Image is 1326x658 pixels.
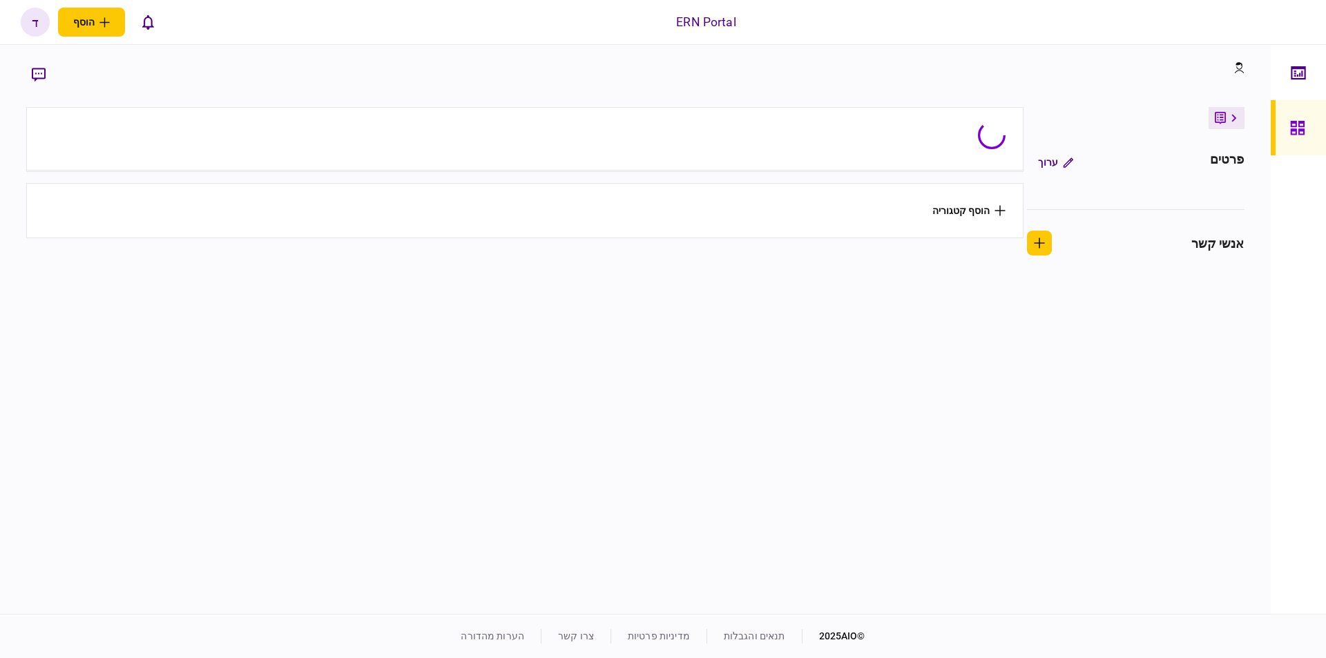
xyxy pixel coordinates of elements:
[133,8,162,37] button: פתח רשימת התראות
[58,8,125,37] button: פתח תפריט להוספת לקוח
[628,630,690,641] a: מדיניות פרטיות
[461,630,524,641] a: הערות מהדורה
[676,13,736,31] div: ERN Portal
[724,630,785,641] a: תנאים והגבלות
[1210,150,1245,175] div: פרטים
[1191,234,1245,253] div: אנשי קשר
[1027,150,1084,175] button: ערוך
[21,8,50,37] button: ד
[932,205,1006,216] button: הוסף קטגוריה
[558,630,594,641] a: צרו קשר
[802,629,865,644] div: © 2025 AIO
